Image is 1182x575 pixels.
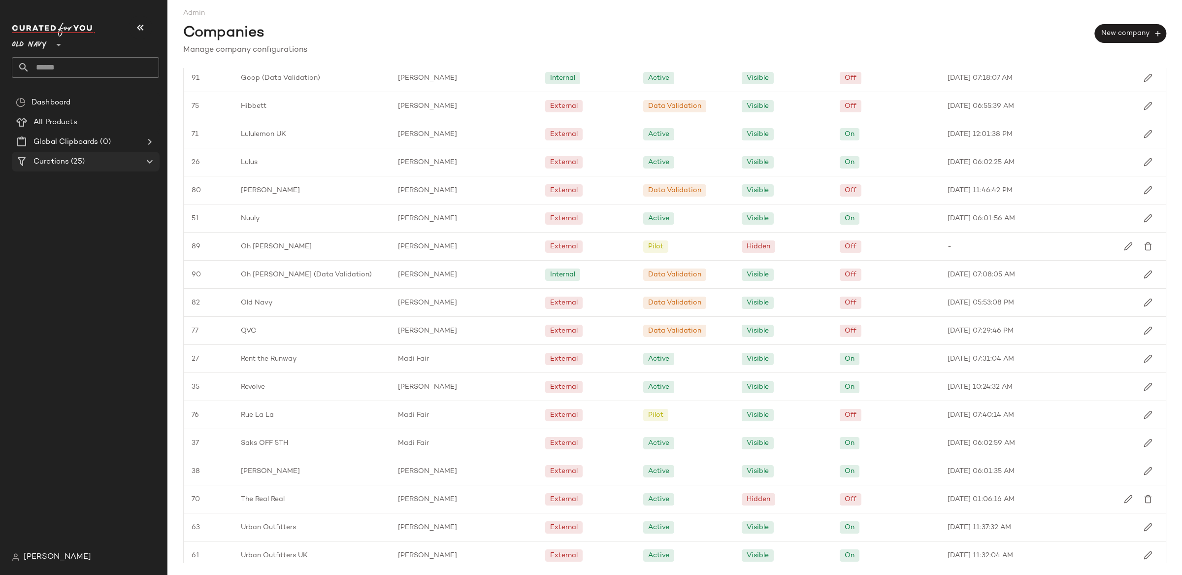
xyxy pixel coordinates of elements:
div: Off [845,73,856,83]
span: [PERSON_NAME] [398,157,457,168]
div: External [550,522,578,533]
img: svg%3e [1124,242,1133,251]
div: Visible [747,298,769,308]
div: Off [845,185,856,196]
span: QVC [241,326,256,336]
span: Companies [183,22,264,44]
span: Rue La La [241,410,274,420]
span: Global Clipboards [33,136,98,148]
div: Visible [747,326,769,336]
div: External [550,466,578,476]
span: 37 [192,438,199,448]
span: 38 [192,466,200,476]
span: Goop (Data Validation) [241,73,320,83]
div: Active [648,438,669,448]
div: External [550,298,578,308]
div: External [550,550,578,561]
div: Active [648,494,669,505]
span: Revolve [241,382,265,392]
span: [PERSON_NAME] [398,213,457,224]
span: [PERSON_NAME] [398,326,457,336]
span: Oh [PERSON_NAME] [241,241,312,252]
div: Off [845,270,856,280]
span: [DATE] 07:29:46 PM [948,326,1014,336]
img: svg%3e [1144,270,1152,279]
span: Lululemon UK [241,129,286,139]
div: Off [845,494,856,505]
img: svg%3e [1144,495,1152,504]
div: Data Validation [648,185,701,196]
div: Visible [747,213,769,224]
div: On [845,382,854,392]
img: svg%3e [1144,158,1152,167]
span: 61 [192,550,199,561]
span: Old Navy [241,298,272,308]
span: 90 [192,270,201,280]
span: Rent the Runway [241,354,296,364]
div: External [550,326,578,336]
span: [PERSON_NAME] [24,551,91,563]
span: [PERSON_NAME] [398,382,457,392]
span: [DATE] 12:01:38 PM [948,129,1013,139]
span: [PERSON_NAME] [241,466,300,476]
span: New company [1101,29,1160,38]
img: svg%3e [1144,298,1152,307]
span: 77 [192,326,198,336]
span: (25) [69,156,85,168]
img: svg%3e [1144,101,1152,110]
span: 27 [192,354,199,364]
span: [DATE] 11:32:04 AM [948,550,1013,561]
span: 76 [192,410,199,420]
div: Internal [550,73,575,83]
div: Data Validation [648,270,701,280]
span: 75 [192,101,199,111]
span: [DATE] 10:24:32 AM [948,382,1013,392]
div: Data Validation [648,326,701,336]
img: svg%3e [1124,495,1133,504]
img: svg%3e [1144,242,1152,251]
div: Visible [747,354,769,364]
div: External [550,382,578,392]
span: Madi Fair [398,354,429,364]
div: External [550,410,578,420]
img: svg%3e [12,553,20,561]
div: Visible [747,157,769,168]
div: Visible [747,129,769,139]
div: Active [648,129,669,139]
img: svg%3e [1144,186,1152,195]
div: External [550,101,578,111]
div: External [550,494,578,505]
div: Data Validation [648,101,701,111]
img: svg%3e [1144,354,1152,363]
span: 71 [192,129,198,139]
img: svg%3e [1144,523,1152,532]
img: svg%3e [1144,130,1152,138]
span: 63 [192,522,200,533]
div: Data Validation [648,298,701,308]
span: 26 [192,157,200,168]
span: [DATE] 06:02:25 AM [948,157,1015,168]
button: New company [1095,24,1166,43]
span: Dashboard [32,97,70,108]
div: On [845,157,854,168]
div: Active [648,354,669,364]
div: Active [648,466,669,476]
div: External [550,438,578,448]
div: External [550,213,578,224]
div: External [550,354,578,364]
span: [PERSON_NAME] [241,185,300,196]
div: Off [845,326,856,336]
div: On [845,213,854,224]
span: Old Navy [12,34,47,51]
span: [DATE] 11:46:42 PM [948,185,1013,196]
span: [DATE] 05:53:08 PM [948,298,1014,308]
span: 82 [192,298,200,308]
span: - [948,241,952,252]
span: 70 [192,494,200,505]
div: On [845,522,854,533]
div: External [550,241,578,252]
img: svg%3e [1144,326,1152,335]
div: Visible [747,382,769,392]
span: Curations [33,156,69,168]
span: [PERSON_NAME] [398,522,457,533]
